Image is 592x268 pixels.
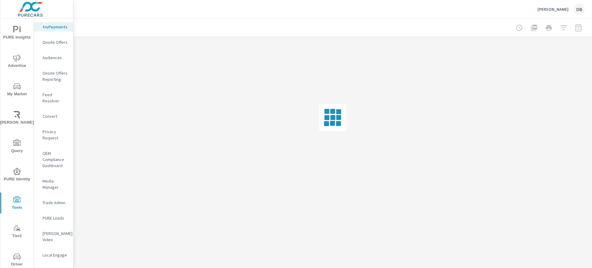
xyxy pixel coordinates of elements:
[43,39,68,45] p: Onsite Offers
[43,252,68,258] p: Local Engage
[2,168,32,183] span: PURE Identity
[2,196,32,211] span: Tools
[34,250,73,260] div: Local Engage
[573,4,585,15] div: DB
[43,113,68,119] p: Convert
[34,53,73,62] div: Audiences
[2,54,32,69] span: Advertise
[34,176,73,192] div: Media Manager
[34,198,73,207] div: Trade Admin
[43,92,68,104] p: Feed Resolver
[43,70,68,82] p: Onsite Offers Reporting
[43,215,68,221] p: PURE Leads
[34,22,73,31] div: truPayments
[43,55,68,61] p: Audiences
[43,150,68,169] p: OEM Compliance Dashboard
[537,6,569,12] p: [PERSON_NAME]
[34,213,73,223] div: PURE Leads
[2,83,32,98] span: My Market
[43,200,68,206] p: Trade Admin
[2,111,32,126] span: [PERSON_NAME]
[34,38,73,47] div: Onsite Offers
[34,68,73,84] div: Onsite Offers Reporting
[2,225,32,240] span: Tier2
[43,178,68,190] p: Media Manager
[34,112,73,121] div: Convert
[43,230,68,243] p: [PERSON_NAME] Video
[2,26,32,41] span: PURE Insights
[34,229,73,244] div: [PERSON_NAME] Video
[43,24,68,30] p: truPayments
[34,127,73,142] div: Privacy Request
[2,253,32,268] span: Driver
[43,129,68,141] p: Privacy Request
[34,90,73,105] div: Feed Resolver
[34,149,73,170] div: OEM Compliance Dashboard
[2,139,32,155] span: Query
